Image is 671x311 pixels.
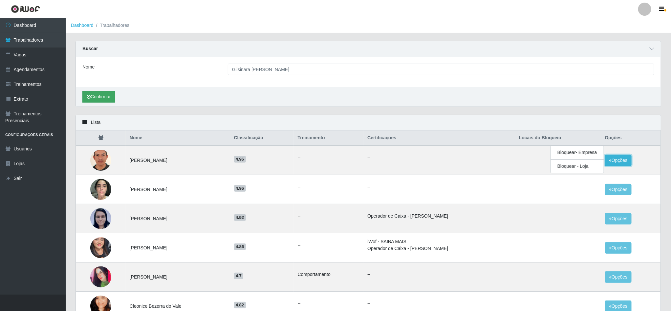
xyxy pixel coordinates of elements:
p: -- [367,184,511,190]
button: Opções [605,155,632,166]
ul: -- [298,242,360,249]
th: Treinamento [294,130,364,146]
img: 1750900029799.jpeg [90,225,111,270]
button: Bloquear - Empresa [551,146,604,160]
span: 4.7 [234,273,244,279]
th: Certificações [363,130,515,146]
li: Operador de Caixa - [PERSON_NAME] [367,245,511,252]
label: Nome [82,64,95,70]
li: Comportamento [298,271,360,278]
button: Opções [605,242,632,254]
td: [PERSON_NAME] [126,204,230,233]
button: Confirmar [82,91,115,103]
img: 1753979789562.jpeg [90,145,111,176]
span: 4.96 [234,156,246,163]
a: Dashboard [71,23,94,28]
nav: breadcrumb [66,18,671,33]
span: 4.96 [234,185,246,192]
img: CoreUI Logo [11,5,40,13]
ul: -- [298,300,360,307]
ul: -- [298,184,360,190]
button: Bloquear - Loja [551,160,604,173]
img: 1628255605382.jpeg [90,208,111,229]
td: [PERSON_NAME] [126,175,230,204]
p: -- [367,300,511,307]
th: Locais do Bloqueio [515,130,601,146]
button: Opções [605,184,632,195]
p: -- [367,271,511,278]
ul: -- [298,213,360,220]
li: Operador de Caixa - [PERSON_NAME] [367,213,511,220]
span: 4.92 [234,214,246,221]
th: Nome [126,130,230,146]
div: Lista [76,115,661,130]
span: 4.82 [234,302,246,308]
th: Opções [601,130,661,146]
td: [PERSON_NAME] [126,233,230,262]
button: Opções [605,213,632,224]
input: Digite o Nome... [228,64,654,75]
li: iWof - SAIBA MAIS [367,238,511,245]
li: Trabalhadores [94,22,130,29]
span: 4.86 [234,243,246,250]
p: -- [367,154,511,161]
img: 1692880497314.jpeg [90,254,111,300]
strong: Buscar [82,46,98,51]
button: Opções [605,271,632,283]
td: [PERSON_NAME] [126,146,230,175]
th: Classificação [230,130,294,146]
ul: -- [298,154,360,161]
td: [PERSON_NAME] [126,262,230,292]
img: 1705534618542.jpeg [90,175,111,203]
